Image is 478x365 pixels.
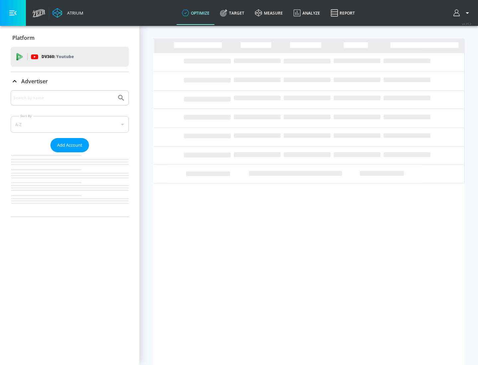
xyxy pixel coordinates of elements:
div: Atrium [64,10,83,16]
div: Advertiser [11,90,129,217]
a: optimize [177,1,215,25]
p: Platform [12,34,35,41]
a: Target [215,1,250,25]
a: Report [325,1,360,25]
div: A-Z [11,116,129,133]
div: Platform [11,29,129,47]
p: Youtube [56,53,74,60]
p: Advertiser [21,78,48,85]
div: DV360: Youtube [11,47,129,67]
button: Add Account [50,138,89,152]
p: DV360: [41,53,74,60]
span: Add Account [57,141,82,149]
input: Search by name [13,94,114,102]
nav: list of Advertiser [11,152,129,217]
a: Analyze [288,1,325,25]
a: Atrium [52,8,83,18]
a: measure [250,1,288,25]
label: Sort By [19,114,33,118]
div: Advertiser [11,72,129,91]
span: v 4.25.2 [462,22,471,26]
